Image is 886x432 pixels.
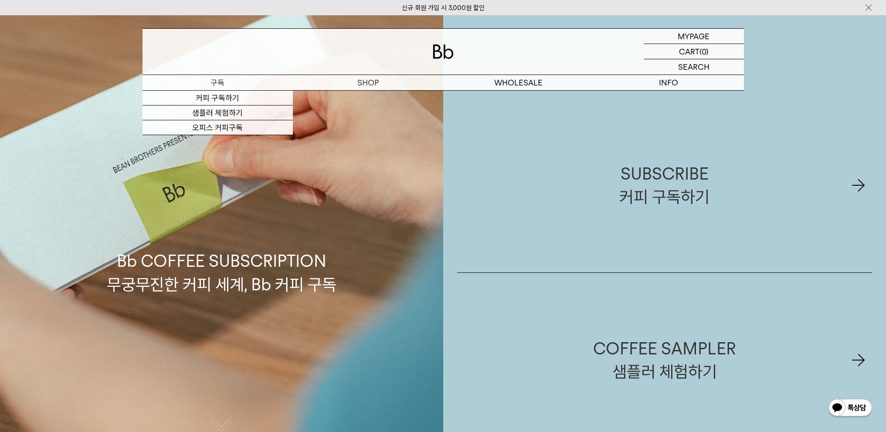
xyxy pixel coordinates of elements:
div: SUBSCRIBE 커피 구독하기 [619,162,709,208]
a: 커피 구독하기 [143,91,293,105]
a: 오피스 커피구독 [143,120,293,135]
a: MYPAGE [644,29,744,44]
a: SUBSCRIBE커피 구독하기 [457,98,872,272]
p: MYPAGE [678,29,709,44]
a: 신규 회원 가입 시 3,000원 할인 [402,4,485,12]
p: WHOLESALE [443,75,594,90]
p: Bb COFFEE SUBSCRIPTION 무궁무진한 커피 세계, Bb 커피 구독 [107,167,336,296]
a: 샘플러 체험하기 [143,105,293,120]
a: SHOP [293,75,443,90]
img: 로고 [433,44,454,59]
div: COFFEE SAMPLER 샘플러 체험하기 [593,337,736,383]
p: CART [679,44,699,59]
p: INFO [594,75,744,90]
a: CART (0) [644,44,744,59]
a: 구독 [143,75,293,90]
p: (0) [699,44,709,59]
img: 카카오톡 채널 1:1 채팅 버튼 [828,398,873,419]
p: SEARCH [678,59,709,75]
